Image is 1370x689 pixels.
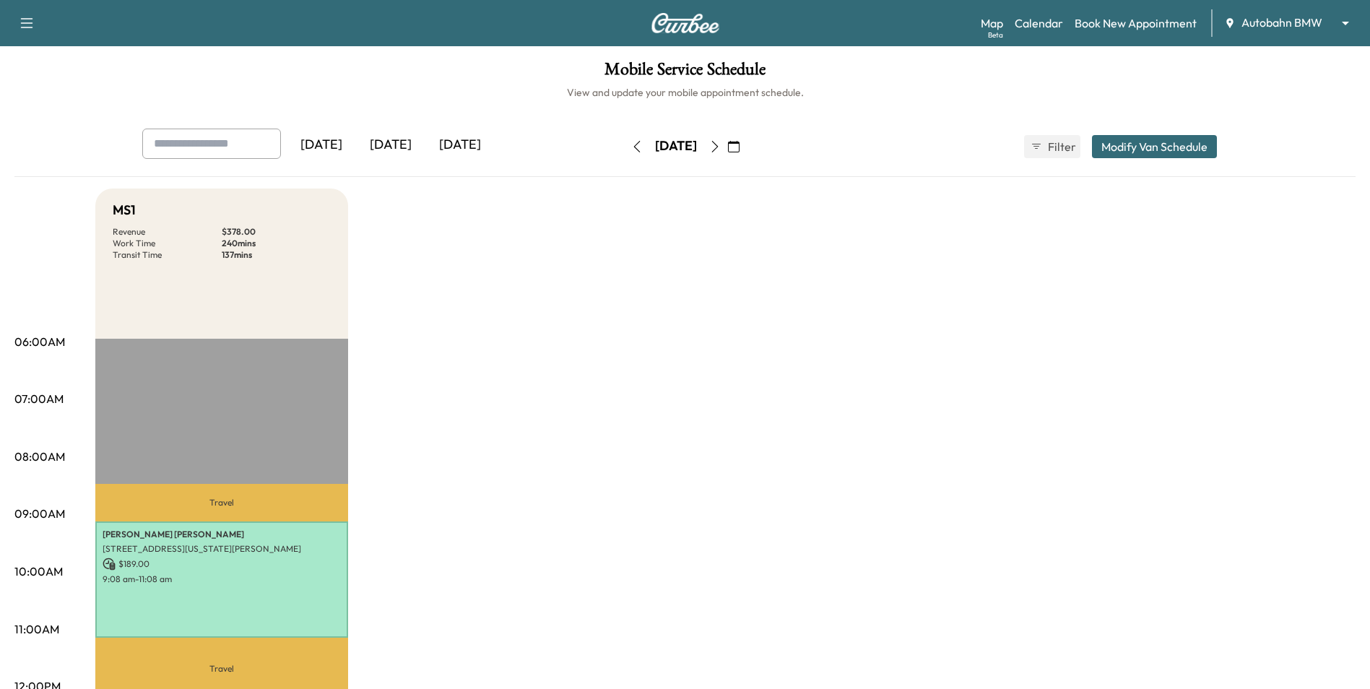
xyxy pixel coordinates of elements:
span: Filter [1048,138,1074,155]
button: Filter [1024,135,1080,158]
a: MapBeta [981,14,1003,32]
div: Beta [988,30,1003,40]
p: Travel [95,484,348,521]
a: Calendar [1015,14,1063,32]
p: 11:00AM [14,620,59,638]
a: Book New Appointment [1075,14,1197,32]
p: 09:00AM [14,505,65,522]
p: 10:00AM [14,563,63,580]
div: [DATE] [655,137,697,155]
p: 240 mins [222,238,331,249]
p: $ 189.00 [103,558,341,571]
h1: Mobile Service Schedule [14,61,1356,85]
p: Work Time [113,238,222,249]
p: 07:00AM [14,390,64,407]
p: 06:00AM [14,333,65,350]
p: Revenue [113,226,222,238]
div: [DATE] [425,129,495,162]
img: Curbee Logo [651,13,720,33]
p: 137 mins [222,249,331,261]
div: [DATE] [287,129,356,162]
p: 9:08 am - 11:08 am [103,573,341,585]
h6: View and update your mobile appointment schedule. [14,85,1356,100]
p: [PERSON_NAME] [PERSON_NAME] [103,529,341,540]
div: [DATE] [356,129,425,162]
p: $ 378.00 [222,226,331,238]
h5: MS1 [113,200,136,220]
p: [STREET_ADDRESS][US_STATE][PERSON_NAME] [103,543,341,555]
button: Modify Van Schedule [1092,135,1217,158]
p: 08:00AM [14,448,65,465]
span: Autobahn BMW [1241,14,1322,31]
p: Transit Time [113,249,222,261]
